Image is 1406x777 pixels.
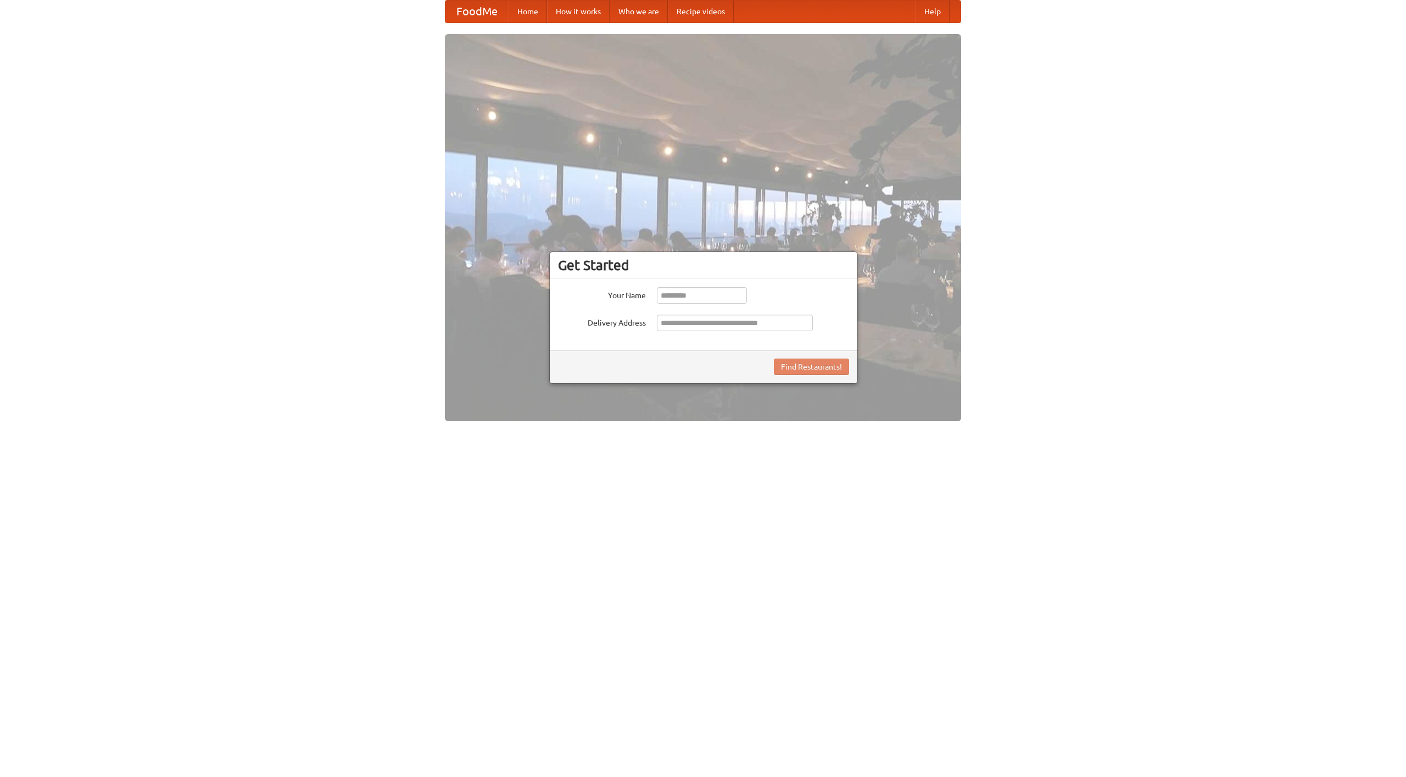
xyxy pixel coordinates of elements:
a: FoodMe [445,1,509,23]
a: Recipe videos [668,1,734,23]
a: How it works [547,1,610,23]
label: Your Name [558,287,646,301]
a: Who we are [610,1,668,23]
button: Find Restaurants! [774,359,849,375]
a: Help [916,1,950,23]
a: Home [509,1,547,23]
h3: Get Started [558,257,849,273]
label: Delivery Address [558,315,646,328]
